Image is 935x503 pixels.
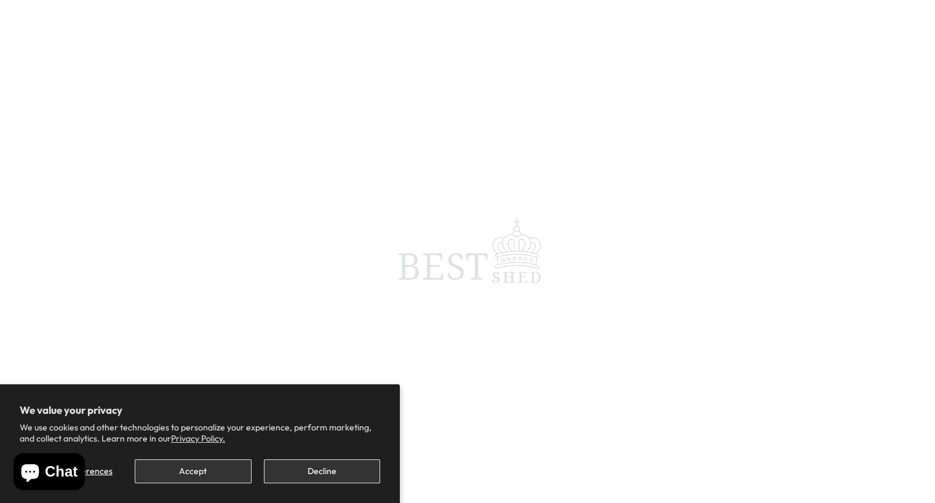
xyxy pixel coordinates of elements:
a: Privacy Policy. [171,433,225,444]
inbox-online-store-chat: Shopify online store chat [10,453,89,493]
button: Accept [135,459,251,483]
button: Decline [264,459,380,483]
p: We use cookies and other technologies to personalize your experience, perform marketing, and coll... [20,422,380,444]
h2: We value your privacy [20,404,380,416]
